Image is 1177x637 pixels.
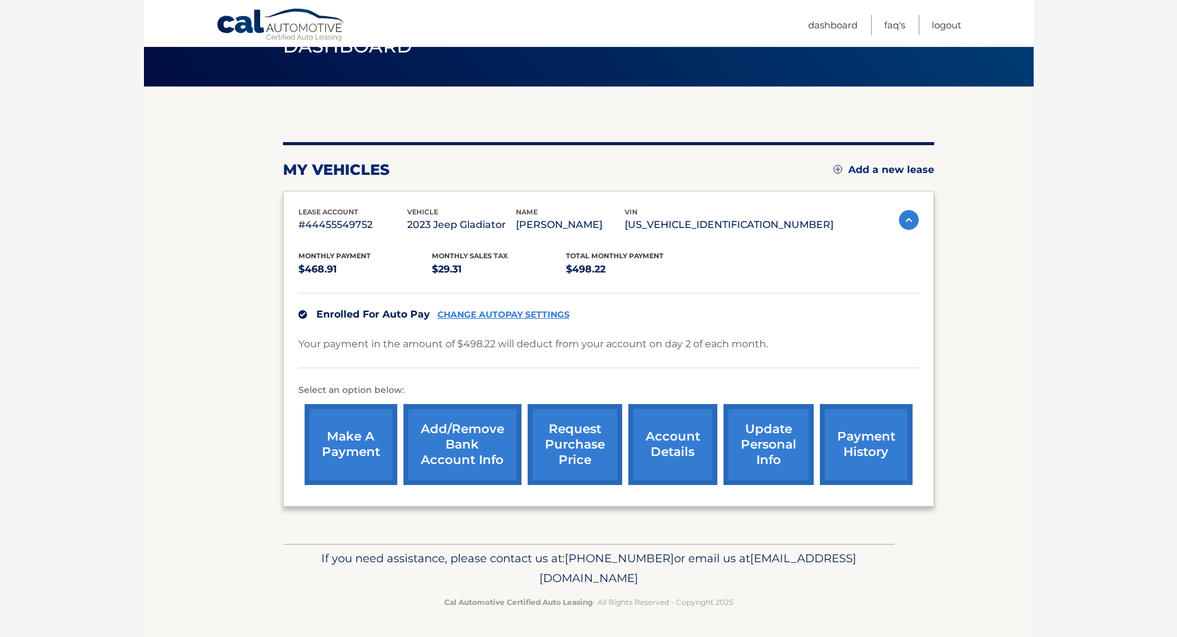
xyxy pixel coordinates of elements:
a: Add a new lease [833,164,934,176]
a: make a payment [305,404,397,485]
p: Select an option below: [298,383,919,398]
span: vin [625,208,638,216]
span: Enrolled For Auto Pay [316,308,430,320]
p: $498.22 [566,261,700,278]
a: update personal info [723,404,814,485]
a: request purchase price [528,404,622,485]
span: Monthly sales Tax [432,251,508,260]
p: $468.91 [298,261,432,278]
span: Total Monthly Payment [566,251,664,260]
a: Cal Automotive [216,8,346,44]
span: [PHONE_NUMBER] [565,551,674,565]
p: Your payment in the amount of $498.22 will deduct from your account on day 2 of each month. [298,335,768,353]
p: If you need assistance, please contact us at: or email us at [291,549,887,588]
span: Monthly Payment [298,251,371,260]
a: Dashboard [808,15,858,35]
span: name [516,208,538,216]
span: lease account [298,208,358,216]
a: payment history [820,404,913,485]
a: Logout [932,15,961,35]
a: FAQ's [884,15,905,35]
img: accordion-active.svg [899,210,919,230]
a: account details [628,404,717,485]
a: CHANGE AUTOPAY SETTINGS [437,310,570,320]
p: [PERSON_NAME] [516,216,625,234]
h2: my vehicles [283,161,390,179]
p: #44455549752 [298,216,407,234]
strong: Cal Automotive Certified Auto Leasing [444,597,593,607]
span: vehicle [407,208,438,216]
img: check.svg [298,310,307,319]
p: 2023 Jeep Gladiator [407,216,516,234]
a: Add/Remove bank account info [403,404,521,485]
p: [US_VEHICLE_IDENTIFICATION_NUMBER] [625,216,833,234]
p: $29.31 [432,261,566,278]
img: add.svg [833,165,842,174]
p: - All Rights Reserved - Copyright 2025 [291,596,887,609]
